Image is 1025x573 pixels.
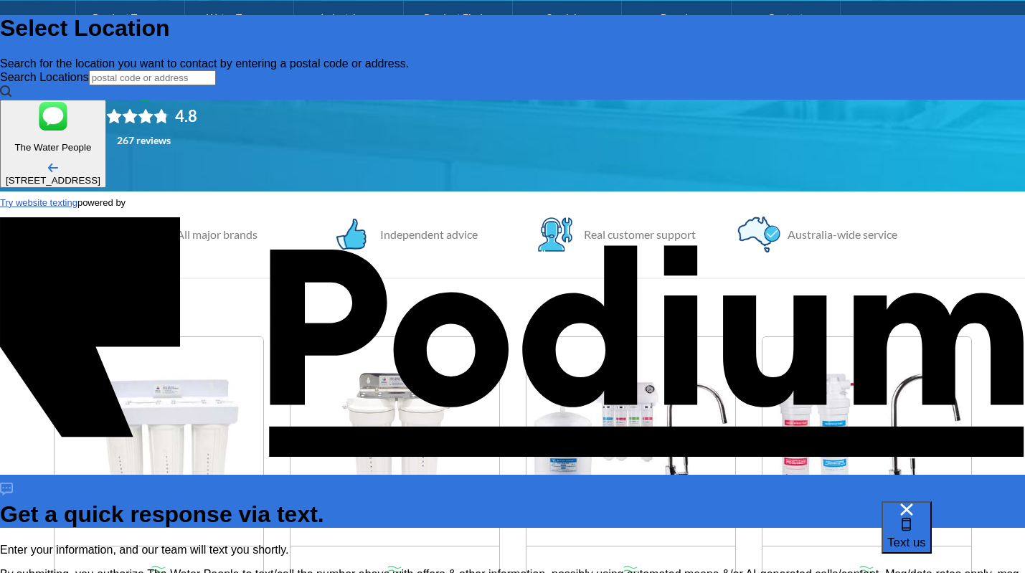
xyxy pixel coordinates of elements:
[89,70,216,85] input: postal code or address
[882,501,1025,573] iframe: podium webchat widget bubble
[77,197,126,208] span: powered by
[6,175,100,186] div: [STREET_ADDRESS]
[6,142,100,153] p: The Water People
